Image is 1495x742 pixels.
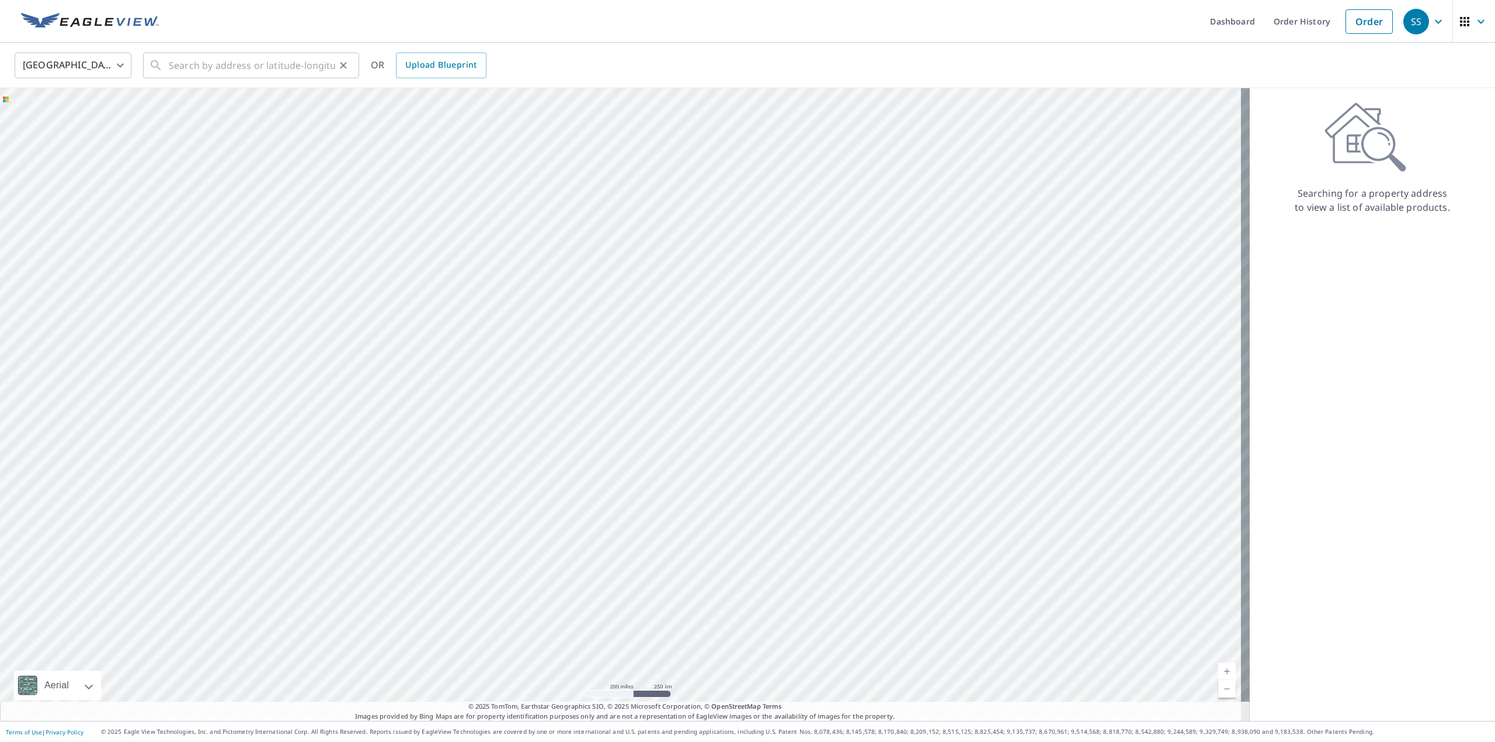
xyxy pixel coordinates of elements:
a: Current Level 5, Zoom In [1218,663,1236,680]
div: OR [371,53,486,78]
button: Clear [335,57,352,74]
span: © 2025 TomTom, Earthstar Geographics SIO, © 2025 Microsoft Corporation, © [468,702,782,712]
div: SS [1403,9,1429,34]
p: Searching for a property address to view a list of available products. [1294,186,1451,214]
a: Order [1345,9,1393,34]
img: EV Logo [21,13,159,30]
div: Aerial [14,671,101,700]
a: Terms [763,702,782,710]
p: © 2025 Eagle View Technologies, Inc. and Pictometry International Corp. All Rights Reserved. Repo... [101,727,1489,736]
a: OpenStreetMap [711,702,760,710]
a: Current Level 5, Zoom Out [1218,680,1236,698]
p: | [6,729,84,736]
input: Search by address or latitude-longitude [169,49,335,82]
div: Aerial [41,671,72,700]
a: Upload Blueprint [396,53,486,78]
div: [GEOGRAPHIC_DATA] [15,49,131,82]
span: Upload Blueprint [405,58,477,72]
a: Terms of Use [6,728,42,736]
a: Privacy Policy [46,728,84,736]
